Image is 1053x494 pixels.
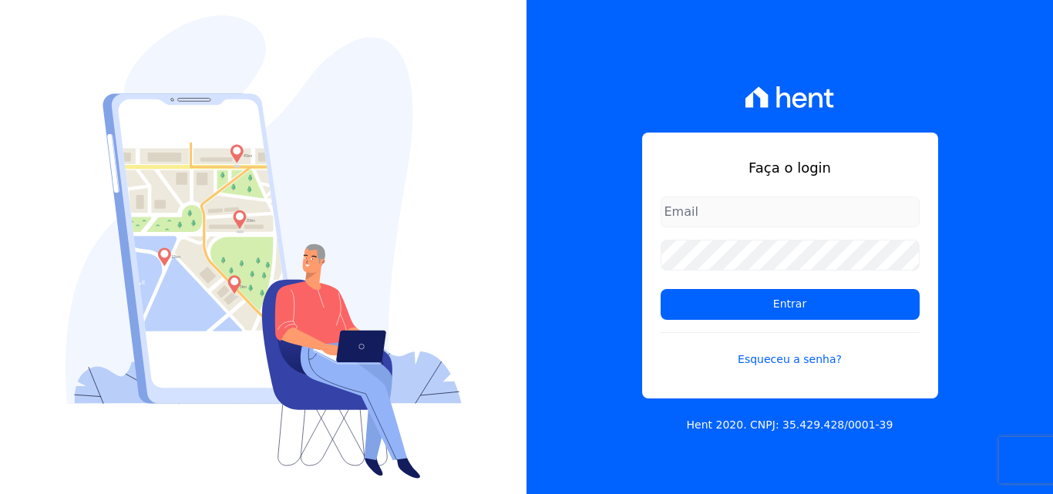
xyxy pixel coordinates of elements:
input: Email [661,197,920,227]
p: Hent 2020. CNPJ: 35.429.428/0001-39 [687,417,893,433]
h1: Faça o login [661,157,920,178]
input: Entrar [661,289,920,320]
img: Login [66,15,462,479]
a: Esqueceu a senha? [661,332,920,368]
